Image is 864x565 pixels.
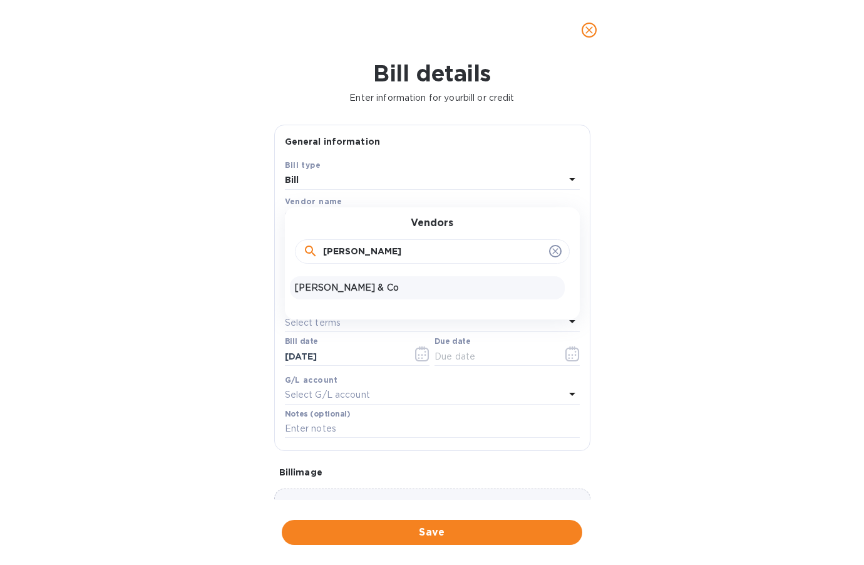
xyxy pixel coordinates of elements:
[285,375,338,385] b: G/L account
[285,338,318,346] label: Bill date
[295,281,560,294] p: [PERSON_NAME] & Co
[285,175,299,185] b: Bill
[285,410,351,418] label: Notes (optional)
[292,525,572,540] span: Save
[435,347,553,366] input: Due date
[285,347,403,366] input: Select date
[285,137,381,147] b: General information
[574,15,604,45] button: close
[10,60,854,86] h1: Bill details
[285,210,373,223] p: Select vendor name
[285,316,341,329] p: Select terms
[282,520,582,545] button: Save
[10,91,854,105] p: Enter information for your bill or credit
[285,197,342,206] b: Vendor name
[285,388,370,402] p: Select G/L account
[411,217,453,229] h3: Vendors
[435,338,470,346] label: Due date
[285,420,580,438] input: Enter notes
[285,160,321,170] b: Bill type
[279,466,585,479] p: Bill image
[323,242,544,261] input: Search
